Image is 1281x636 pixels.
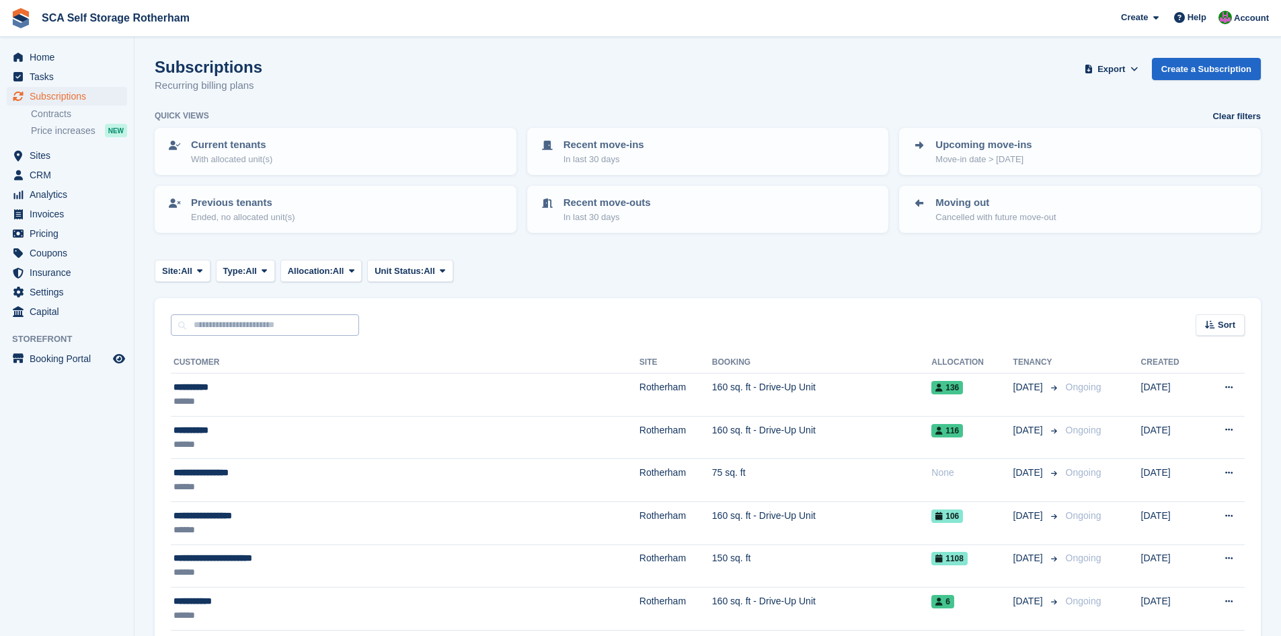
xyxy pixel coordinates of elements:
span: Help [1188,11,1206,24]
span: Type: [223,264,246,278]
span: Insurance [30,263,110,282]
a: Moving out Cancelled with future move-out [900,187,1259,232]
td: 160 sq. ft - Drive-Up Unit [712,588,931,631]
a: Previous tenants Ended, no allocated unit(s) [156,187,515,232]
span: Tasks [30,67,110,86]
td: Rotherham [639,501,712,544]
p: Recent move-outs [564,195,651,211]
span: Ongoing [1066,510,1101,521]
th: Site [639,352,712,374]
span: Storefront [12,332,134,346]
span: All [424,264,435,278]
td: [DATE] [1141,374,1201,417]
td: Rotherham [639,459,712,502]
span: Pricing [30,224,110,243]
th: Allocation [931,352,1013,374]
a: menu [7,205,127,223]
span: [DATE] [1013,551,1046,565]
span: 1108 [931,552,968,565]
td: [DATE] [1141,501,1201,544]
a: Recent move-outs In last 30 days [529,187,888,232]
a: menu [7,146,127,165]
td: 160 sq. ft - Drive-Up Unit [712,374,931,417]
span: [DATE] [1013,380,1046,394]
a: SCA Self Storage Rotherham [36,7,195,29]
td: [DATE] [1141,544,1201,588]
a: Create a Subscription [1152,58,1261,80]
h1: Subscriptions [155,58,262,76]
a: menu [7,67,127,86]
a: Upcoming move-ins Move-in date > [DATE] [900,129,1259,174]
span: 6 [931,595,954,608]
h6: Quick views [155,110,209,122]
button: Unit Status: All [367,260,453,282]
div: NEW [105,124,127,137]
span: Ongoing [1066,553,1101,563]
button: Allocation: All [280,260,362,282]
span: 136 [931,381,963,394]
a: menu [7,302,127,321]
th: Customer [171,352,639,374]
td: [DATE] [1141,588,1201,631]
span: All [181,264,192,278]
span: Coupons [30,244,110,262]
button: Type: All [216,260,275,282]
p: Recurring billing plans [155,78,262,94]
span: [DATE] [1013,466,1046,480]
a: menu [7,349,127,368]
a: Contracts [31,108,127,120]
p: Ended, no allocated unit(s) [191,211,295,224]
p: Current tenants [191,137,272,153]
a: Clear filters [1212,110,1261,123]
img: stora-icon-8386f47178a22dfd0bd8f6a31ec36ba5ce8667c1dd55bd0f319d3a0aa187defe.svg [11,8,31,28]
span: Booking Portal [30,349,110,368]
span: Allocation: [288,264,333,278]
td: 150 sq. ft [712,544,931,588]
p: With allocated unit(s) [191,153,272,166]
a: menu [7,185,127,204]
a: menu [7,244,127,262]
span: All [245,264,257,278]
td: Rotherham [639,588,712,631]
th: Created [1141,352,1201,374]
span: Site: [162,264,181,278]
span: Price increases [31,125,95,137]
p: Move-in date > [DATE] [935,153,1032,166]
span: Capital [30,302,110,321]
span: Invoices [30,205,110,223]
a: menu [7,263,127,282]
span: CRM [30,166,110,184]
span: Ongoing [1066,596,1101,606]
p: In last 30 days [564,153,644,166]
a: Price increases NEW [31,123,127,138]
span: Sort [1218,318,1235,332]
td: [DATE] [1141,459,1201,502]
span: 106 [931,509,963,523]
a: Current tenants With allocated unit(s) [156,129,515,174]
a: Preview store [111,351,127,367]
button: Site: All [155,260,210,282]
td: 75 sq. ft [712,459,931,502]
td: Rotherham [639,374,712,417]
span: 116 [931,424,963,437]
td: [DATE] [1141,416,1201,459]
p: Previous tenants [191,195,295,211]
span: [DATE] [1013,423,1046,437]
span: [DATE] [1013,509,1046,523]
span: All [333,264,344,278]
a: menu [7,283,127,302]
span: Ongoing [1066,425,1101,435]
p: Recent move-ins [564,137,644,153]
p: Cancelled with future move-out [935,211,1056,224]
td: Rotherham [639,416,712,459]
td: 160 sq. ft - Drive-Up Unit [712,501,931,544]
a: menu [7,166,127,184]
span: Unit Status: [375,264,424,278]
span: [DATE] [1013,594,1046,608]
button: Export [1082,58,1141,80]
p: In last 30 days [564,211,651,224]
span: Analytics [30,185,110,204]
a: menu [7,87,127,106]
a: menu [7,48,127,67]
a: menu [7,224,127,243]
